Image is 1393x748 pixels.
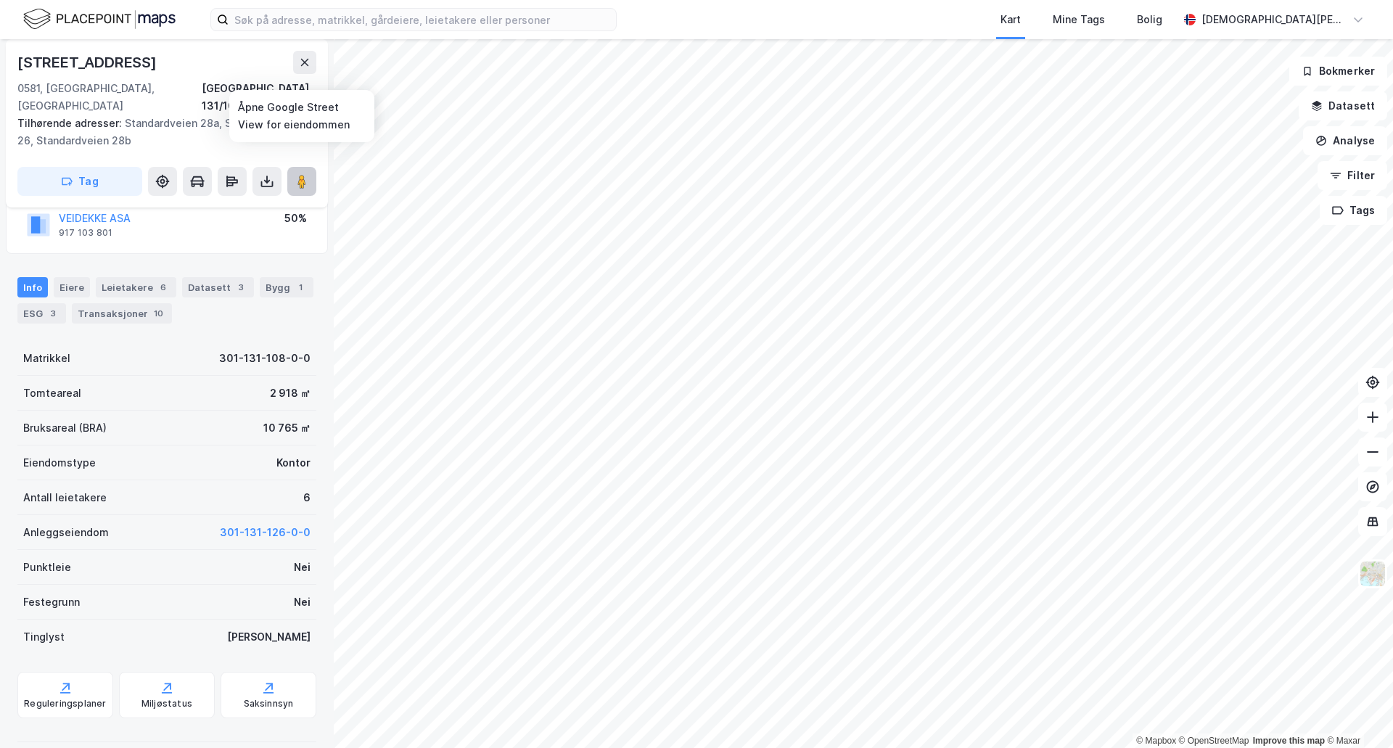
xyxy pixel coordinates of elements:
[72,303,172,324] div: Transaksjoner
[24,698,106,710] div: Reguleringsplaner
[276,454,311,472] div: Kontor
[23,454,96,472] div: Eiendomstype
[1000,11,1021,28] div: Kart
[156,280,170,295] div: 6
[23,7,176,32] img: logo.f888ab2527a4732fd821a326f86c7f29.svg
[202,80,316,115] div: [GEOGRAPHIC_DATA], 131/108
[227,628,311,646] div: [PERSON_NAME]
[1320,678,1393,748] iframe: Chat Widget
[1299,91,1387,120] button: Datasett
[219,350,311,367] div: 301-131-108-0-0
[1253,736,1325,746] a: Improve this map
[1303,126,1387,155] button: Analyse
[260,277,313,297] div: Bygg
[284,210,307,227] div: 50%
[17,51,160,74] div: [STREET_ADDRESS]
[17,277,48,297] div: Info
[17,167,142,196] button: Tag
[54,277,90,297] div: Eiere
[1136,736,1176,746] a: Mapbox
[293,280,308,295] div: 1
[23,350,70,367] div: Matrikkel
[229,9,616,30] input: Søk på adresse, matrikkel, gårdeiere, leietakere eller personer
[294,593,311,611] div: Nei
[1137,11,1162,28] div: Bolig
[1179,736,1249,746] a: OpenStreetMap
[23,524,109,541] div: Anleggseiendom
[1201,11,1347,28] div: [DEMOGRAPHIC_DATA][PERSON_NAME]
[182,277,254,297] div: Datasett
[59,227,112,239] div: 917 103 801
[1320,196,1387,225] button: Tags
[46,306,60,321] div: 3
[17,80,202,115] div: 0581, [GEOGRAPHIC_DATA], [GEOGRAPHIC_DATA]
[17,115,305,149] div: Standardveien 28a, Standardveien 26, Standardveien 28b
[151,306,166,321] div: 10
[23,385,81,402] div: Tomteareal
[244,698,294,710] div: Saksinnsyn
[303,489,311,506] div: 6
[141,698,192,710] div: Miljøstatus
[23,419,107,437] div: Bruksareal (BRA)
[17,303,66,324] div: ESG
[23,628,65,646] div: Tinglyst
[220,524,311,541] button: 301-131-126-0-0
[263,419,311,437] div: 10 765 ㎡
[17,117,125,129] span: Tilhørende adresser:
[23,593,80,611] div: Festegrunn
[23,489,107,506] div: Antall leietakere
[1053,11,1105,28] div: Mine Tags
[1318,161,1387,190] button: Filter
[1289,57,1387,86] button: Bokmerker
[96,277,176,297] div: Leietakere
[294,559,311,576] div: Nei
[23,559,71,576] div: Punktleie
[1320,678,1393,748] div: Kontrollprogram for chat
[270,385,311,402] div: 2 918 ㎡
[1359,560,1386,588] img: Z
[234,280,248,295] div: 3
